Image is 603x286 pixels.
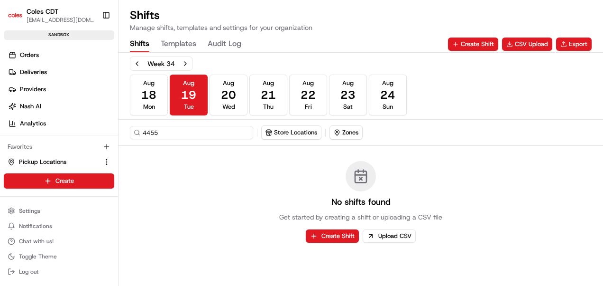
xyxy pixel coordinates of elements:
button: Upload CSV [363,229,416,243]
span: Wed [222,103,235,111]
button: Pickup Locations [4,154,114,170]
span: Create [55,177,74,185]
span: Chat with us! [19,238,54,245]
button: Toggle Theme [4,250,114,263]
span: Aug [382,79,393,87]
button: Zones [329,125,363,140]
div: Week 34 [147,59,175,68]
span: 22 [301,87,316,103]
span: Settings [19,207,40,215]
button: CSV Upload [502,38,552,51]
span: Aug [143,79,155,87]
button: Aug22Fri [289,75,327,115]
a: Pickup Locations [8,158,99,166]
button: Create Shift [306,229,359,243]
p: Manage shifts, templates and settings for your organization [130,23,312,32]
p: Get started by creating a shift or uploading a CSV file [279,212,442,222]
a: Providers [4,82,118,97]
span: 21 [261,87,276,103]
button: Coles CDTColes CDT[EMAIL_ADDRESS][DOMAIN_NAME] [4,4,98,27]
span: Analytics [20,119,46,128]
button: Chat with us! [4,235,114,248]
span: 24 [380,87,395,103]
button: Zones [330,126,362,139]
button: Create [4,173,114,189]
button: Store Locations [262,126,321,139]
a: Orders [4,48,118,63]
h3: No shifts found [331,195,391,209]
span: 20 [221,87,236,103]
span: Aug [183,79,194,87]
span: 19 [181,87,196,103]
span: Toggle Theme [19,253,57,260]
a: Deliveries [4,65,118,80]
span: Providers [20,85,46,94]
button: Log out [4,265,114,278]
div: sandbox [4,30,114,40]
span: Pickup Locations [19,158,66,166]
span: Sat [343,103,353,111]
button: Shifts [130,36,149,52]
span: Thu [263,103,274,111]
span: Aug [263,79,274,87]
a: Analytics [4,116,118,131]
button: Next week [179,57,192,70]
span: Mon [143,103,155,111]
button: Aug23Sat [329,75,367,115]
span: Deliveries [20,68,47,76]
button: Aug24Sun [369,75,407,115]
button: Settings [4,204,114,218]
span: Fri [305,103,312,111]
button: Aug19Tue [170,75,208,115]
span: Aug [342,79,354,87]
button: Audit Log [208,36,241,52]
span: Aug [223,79,234,87]
button: Export [556,38,592,51]
span: Orders [20,51,39,59]
a: Nash AI [4,99,118,114]
img: Coles CDT [8,8,23,23]
span: Tue [184,103,194,111]
button: Create Shift [448,38,498,51]
span: Nash AI [20,102,41,111]
span: Sun [383,103,393,111]
button: Store Locations [261,125,321,140]
span: Aug [302,79,314,87]
button: Aug18Mon [130,75,168,115]
button: Aug21Thu [249,75,287,115]
span: 18 [141,87,156,103]
button: Previous week [130,57,144,70]
input: Search for a shift or store location [130,126,253,139]
button: Templates [161,36,196,52]
button: Aug20Wed [210,75,247,115]
span: 23 [340,87,356,103]
h1: Shifts [130,8,312,23]
span: Log out [19,268,38,276]
button: Notifications [4,219,114,233]
button: [EMAIL_ADDRESS][DOMAIN_NAME] [27,16,94,24]
div: Favorites [4,139,114,154]
span: Notifications [19,222,52,230]
button: Coles CDT [27,7,58,16]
